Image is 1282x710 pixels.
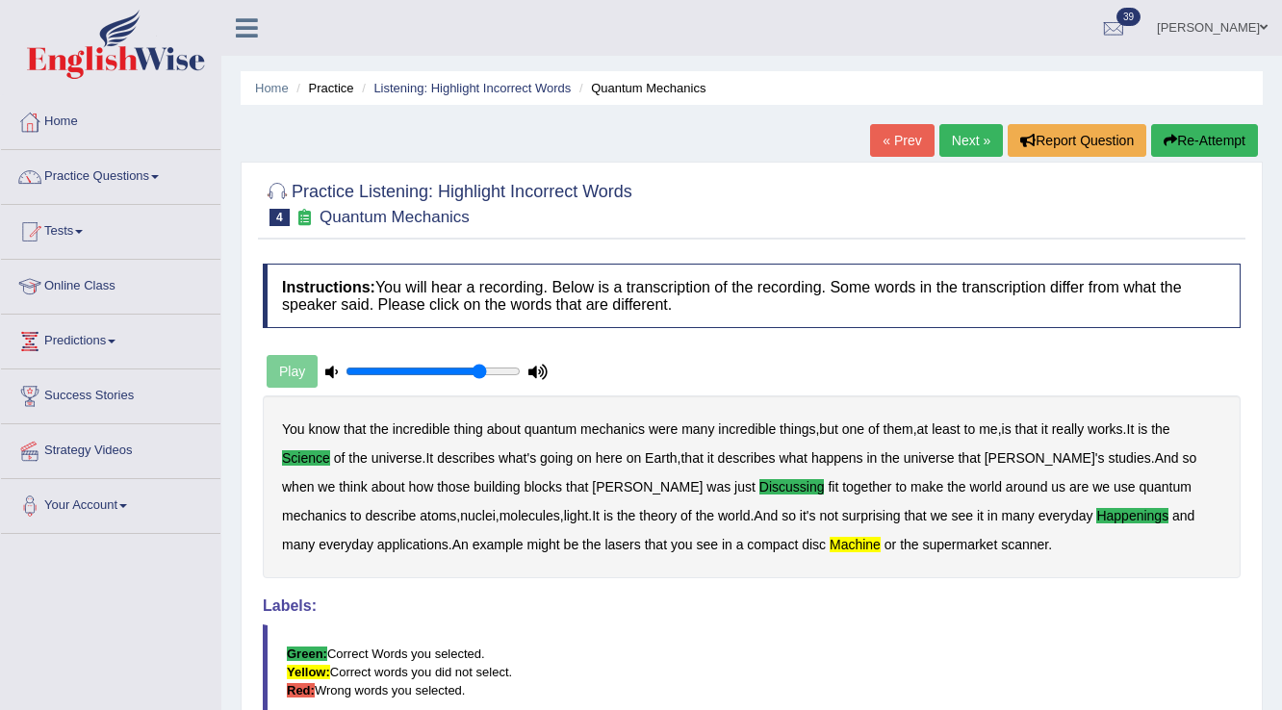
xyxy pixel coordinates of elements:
b: those [437,479,470,494]
b: a [736,537,744,552]
b: of [334,450,346,466]
b: about [372,479,405,494]
b: Green: [287,647,327,661]
b: lasers [604,537,640,552]
b: many [282,537,315,552]
b: scanner [1001,537,1048,552]
a: Practice Questions [1,150,220,198]
b: describes [437,450,495,466]
a: Success Stories [1,369,220,418]
b: happens [811,450,863,466]
b: you [671,537,693,552]
b: the [582,537,601,552]
a: Home [255,81,289,95]
b: It [1127,421,1135,437]
b: And [754,508,778,523]
button: Report Question [1008,124,1146,157]
b: machine [830,537,881,552]
b: it [977,508,984,523]
b: incredible [718,421,776,437]
b: see [696,537,718,552]
b: here [596,450,623,466]
a: « Prev [870,124,934,157]
b: so [1182,450,1196,466]
a: Home [1,95,220,143]
b: going [540,450,573,466]
b: around [1006,479,1048,494]
b: compact [747,537,798,552]
a: Predictions [1,315,220,363]
b: in [866,450,877,466]
b: disc [802,537,826,552]
b: it [1041,421,1048,437]
b: how [409,479,434,494]
b: was [706,479,731,494]
b: on [577,450,592,466]
div: , , , . . , . , , , . . . . [263,395,1241,578]
b: the [348,450,367,466]
b: You [282,421,305,437]
b: everyday [319,537,373,552]
b: world [969,479,1001,494]
b: that [680,450,703,466]
b: but [819,421,837,437]
b: the [696,508,714,523]
b: at [917,421,929,437]
b: when [282,479,314,494]
b: And [1155,450,1179,466]
b: least [932,421,961,437]
b: universe [904,450,955,466]
b: so [782,508,796,523]
b: Instructions: [282,279,375,295]
b: Yellow: [287,665,330,679]
b: know [309,421,341,437]
b: is [1002,421,1012,437]
b: of [680,508,692,523]
b: It [425,450,433,466]
b: the [370,421,388,437]
b: [PERSON_NAME] [592,479,703,494]
b: really [1052,421,1084,437]
b: of [868,421,880,437]
b: thing [454,421,483,437]
b: studies [1108,450,1150,466]
b: we [1092,479,1110,494]
b: quantum [525,421,577,437]
b: Earth [645,450,677,466]
b: we [318,479,335,494]
b: theory [639,508,677,523]
b: surprising [842,508,901,523]
a: Tests [1,205,220,253]
b: to [895,479,907,494]
b: nuclei [460,508,496,523]
b: fit [828,479,838,494]
b: that [566,479,588,494]
b: discussing [759,479,825,494]
b: that [645,537,667,552]
b: what [779,450,808,466]
b: the [617,508,635,523]
b: me [979,421,997,437]
b: blocks [524,479,562,494]
b: building [474,479,520,494]
b: An [452,537,469,552]
b: that [344,421,366,437]
b: we [931,508,948,523]
h4: You will hear a recording. Below is a transcription of the recording. Some words in the transcrip... [263,264,1241,328]
b: in [987,508,998,523]
b: are [1069,479,1089,494]
b: think [339,479,368,494]
b: mechanics [580,421,645,437]
b: that [958,450,980,466]
button: Re-Attempt [1151,124,1258,157]
b: it [707,450,714,466]
b: and [1172,508,1194,523]
b: mechanics [282,508,346,523]
b: not [819,508,837,523]
h4: Labels: [263,597,1241,615]
h2: Practice Listening: Highlight Incorrect Words [263,178,632,226]
b: in [722,537,732,552]
small: Quantum Mechanics [320,208,470,226]
b: science [282,450,330,466]
b: Red: [287,683,315,697]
